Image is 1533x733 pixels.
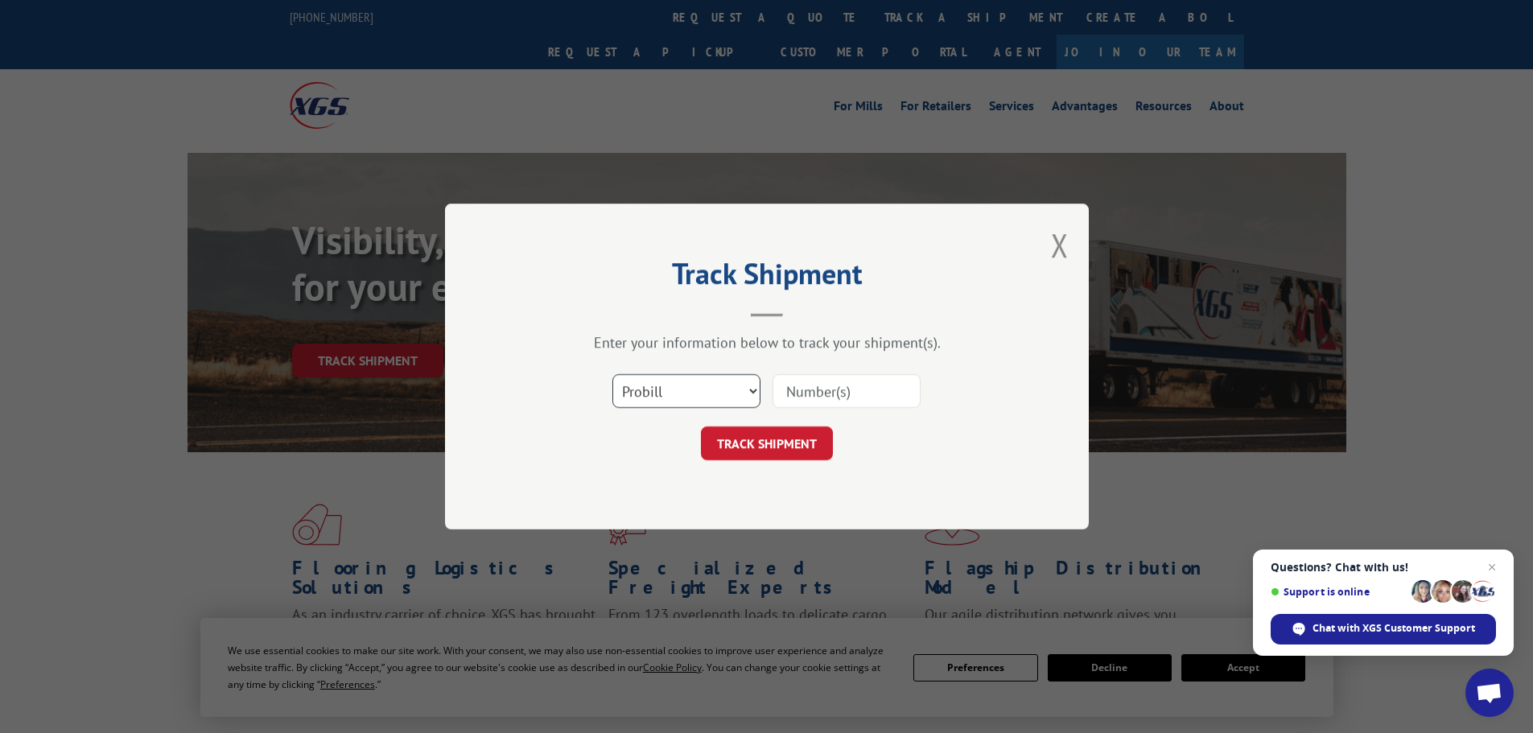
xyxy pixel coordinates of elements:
[1051,224,1069,266] button: Close modal
[701,426,833,460] button: TRACK SHIPMENT
[1465,669,1514,717] div: Open chat
[525,333,1008,352] div: Enter your information below to track your shipment(s).
[1482,558,1502,577] span: Close chat
[773,374,921,408] input: Number(s)
[1271,614,1496,644] div: Chat with XGS Customer Support
[1313,621,1475,636] span: Chat with XGS Customer Support
[1271,586,1406,598] span: Support is online
[525,262,1008,293] h2: Track Shipment
[1271,561,1496,574] span: Questions? Chat with us!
